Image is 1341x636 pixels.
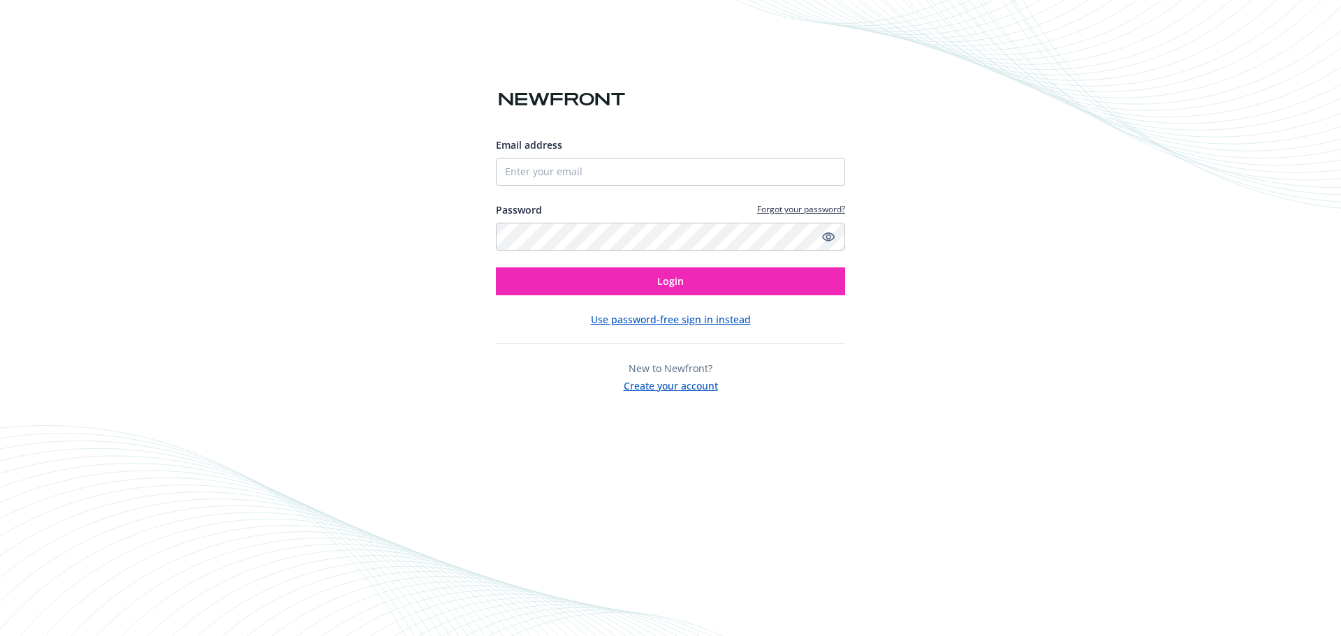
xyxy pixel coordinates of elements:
[496,223,845,251] input: Enter your password
[496,267,845,295] button: Login
[496,158,845,186] input: Enter your email
[496,87,628,112] img: Newfront logo
[629,362,712,375] span: New to Newfront?
[820,228,837,245] a: Show password
[657,274,684,288] span: Login
[591,312,751,327] button: Use password-free sign in instead
[757,203,845,215] a: Forgot your password?
[496,138,562,151] span: Email address
[496,202,542,217] label: Password
[624,376,718,393] button: Create your account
